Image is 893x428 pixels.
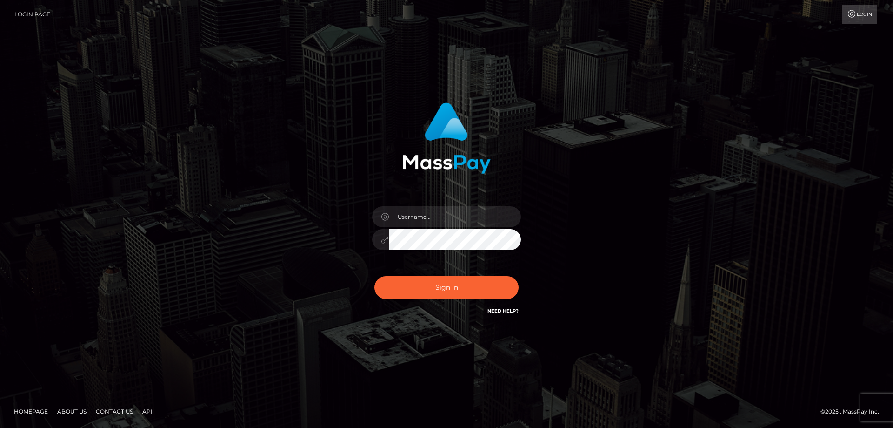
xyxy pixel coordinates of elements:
input: Username... [389,206,521,227]
a: Homepage [10,404,52,419]
div: © 2025 , MassPay Inc. [820,407,886,417]
a: Login [842,5,877,24]
a: Need Help? [487,308,519,314]
a: Contact Us [92,404,137,419]
a: Login Page [14,5,50,24]
a: API [139,404,156,419]
img: MassPay Login [402,102,491,174]
a: About Us [53,404,90,419]
button: Sign in [374,276,519,299]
